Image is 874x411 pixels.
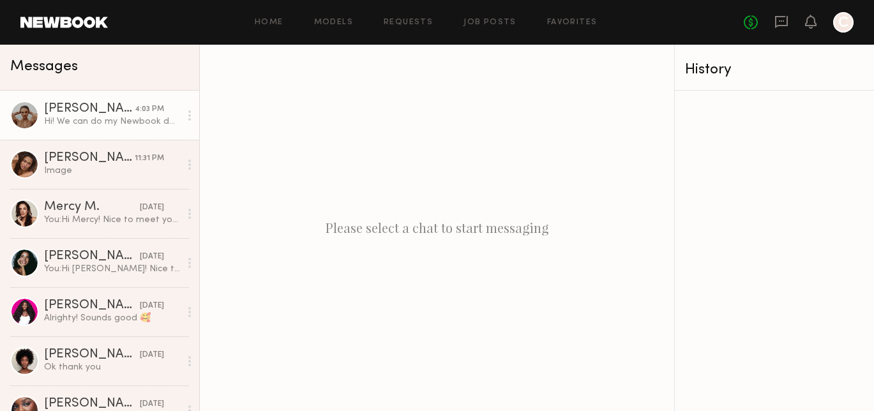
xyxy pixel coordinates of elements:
div: 4:03 PM [135,103,164,116]
div: [DATE] [140,300,164,312]
span: Messages [10,59,78,74]
div: [PERSON_NAME] [44,348,140,361]
div: [PERSON_NAME] [44,299,140,312]
div: You: Hi [PERSON_NAME]! Nice to meet you! I’m [PERSON_NAME], and I’m working on a photoshoot that ... [44,263,180,275]
div: Ok thank you [44,361,180,373]
div: [DATE] [140,398,164,410]
div: History [685,63,864,77]
a: Models [314,19,353,27]
div: [PERSON_NAME] [44,250,140,263]
a: Home [255,19,283,27]
div: [PERSON_NAME] [44,152,135,165]
div: 11:31 PM [135,153,164,165]
div: [DATE] [140,202,164,214]
div: [DATE] [140,349,164,361]
a: Favorites [547,19,598,27]
div: Alrighty! Sounds good 🥰 [44,312,180,324]
div: Hi! We can do my Newbook daily rate with no additional fees! I would probably ask for manicure se... [44,116,180,128]
div: [PERSON_NAME] [44,103,135,116]
a: Requests [384,19,433,27]
div: Image [44,165,180,177]
div: [DATE] [140,251,164,263]
div: [PERSON_NAME] [44,398,140,410]
div: Please select a chat to start messaging [200,45,674,411]
a: Job Posts [463,19,516,27]
div: Mercy M. [44,201,140,214]
div: You: Hi Mercy! Nice to meet you! I’m [PERSON_NAME], and I’m working on a photoshoot that we’re st... [44,214,180,226]
a: C [833,12,854,33]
